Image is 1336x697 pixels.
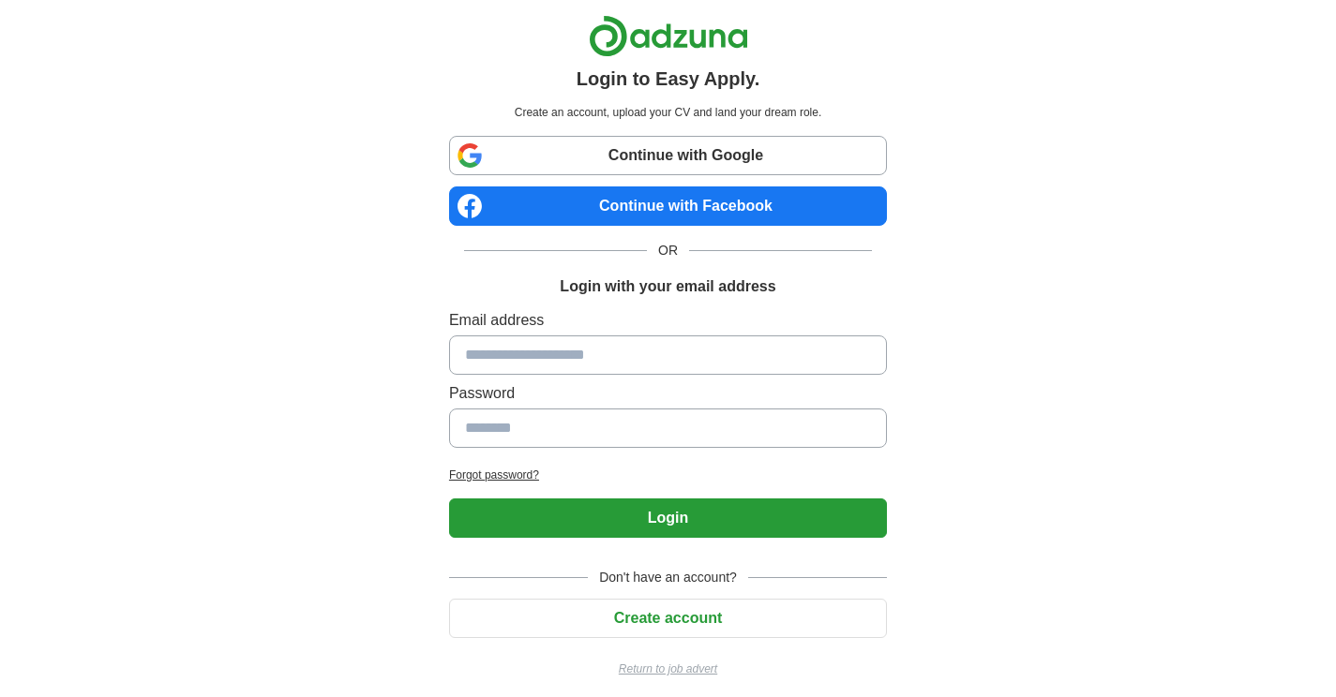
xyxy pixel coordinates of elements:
[560,275,775,298] h1: Login with your email address
[449,467,887,483] a: Forgot password?
[449,599,887,638] button: Create account
[589,15,748,57] img: Adzuna logo
[453,104,883,121] p: Create an account, upload your CV and land your dream role.
[449,610,887,626] a: Create account
[449,309,887,332] label: Email address
[449,498,887,538] button: Login
[449,136,887,175] a: Continue with Google
[647,241,689,260] span: OR
[449,186,887,226] a: Continue with Facebook
[577,65,760,93] h1: Login to Easy Apply.
[449,660,887,677] a: Return to job advert
[588,568,748,587] span: Don't have an account?
[449,382,887,405] label: Password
